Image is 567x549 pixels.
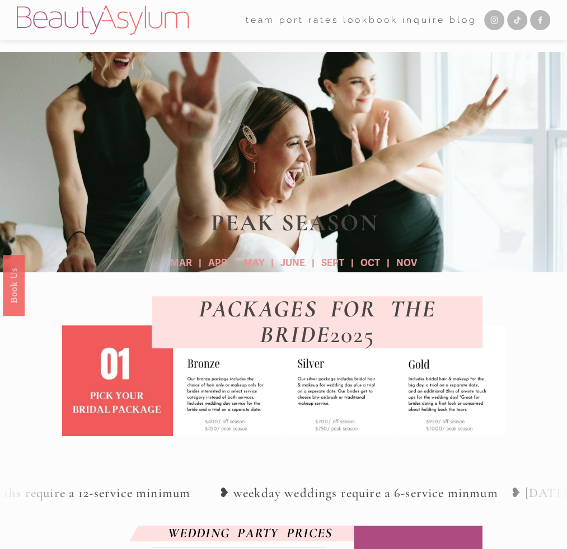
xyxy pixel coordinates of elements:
a: Rates [308,11,339,29]
a: Inquire [402,11,445,29]
img: Beauty Asylum | Bridal Hair &amp; Makeup Charlotte &amp; Atlanta [17,6,189,35]
em: WEDDING PARTY PRICES [167,525,332,541]
a: TikTok [507,10,527,30]
img: 2.jpg [283,325,394,436]
img: 3.jpg [173,325,284,436]
a: Lookbook [343,11,398,29]
em: PACKAGES FOR THE BRIDE [199,295,450,349]
a: Facebook [530,10,550,30]
a: Book Us [3,255,25,316]
img: Bron.jpg [394,325,505,436]
span: team [246,12,275,28]
a: port [279,11,304,29]
a: folder dropdown [246,11,275,29]
a: Instagram [484,10,504,30]
a: Blog [449,11,477,29]
img: bridal%2Bpackage.jpg [50,325,184,436]
h1: 2025 [152,296,482,349]
strong: PEAK SEASON [211,209,378,237]
strong: MAR | APR | MAY | JUNE | SEPT | OCT | NOV [170,257,417,269]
